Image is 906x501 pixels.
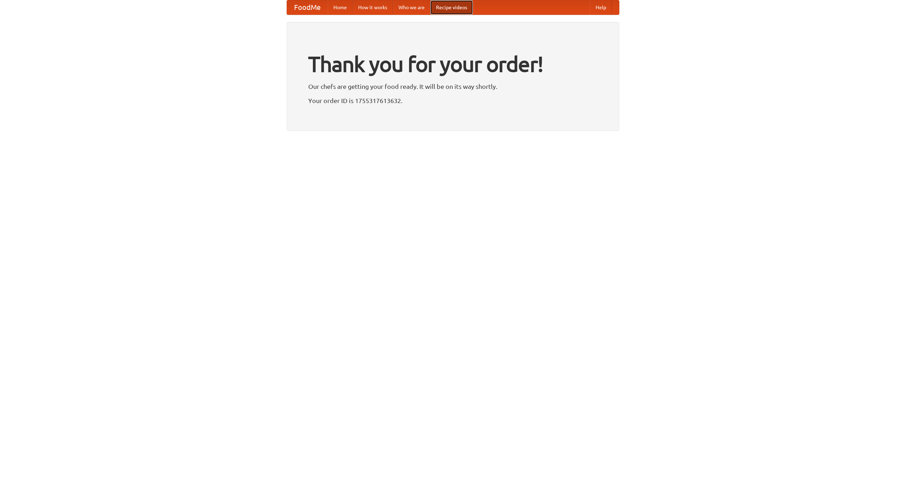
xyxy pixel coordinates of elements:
p: Your order ID is 1755317613632. [308,95,598,106]
a: How it works [352,0,393,15]
h1: Thank you for your order! [308,47,598,81]
a: FoodMe [287,0,328,15]
a: Help [590,0,612,15]
a: Who we are [393,0,430,15]
p: Our chefs are getting your food ready. It will be on its way shortly. [308,81,598,92]
a: Recipe videos [430,0,473,15]
a: Home [328,0,352,15]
